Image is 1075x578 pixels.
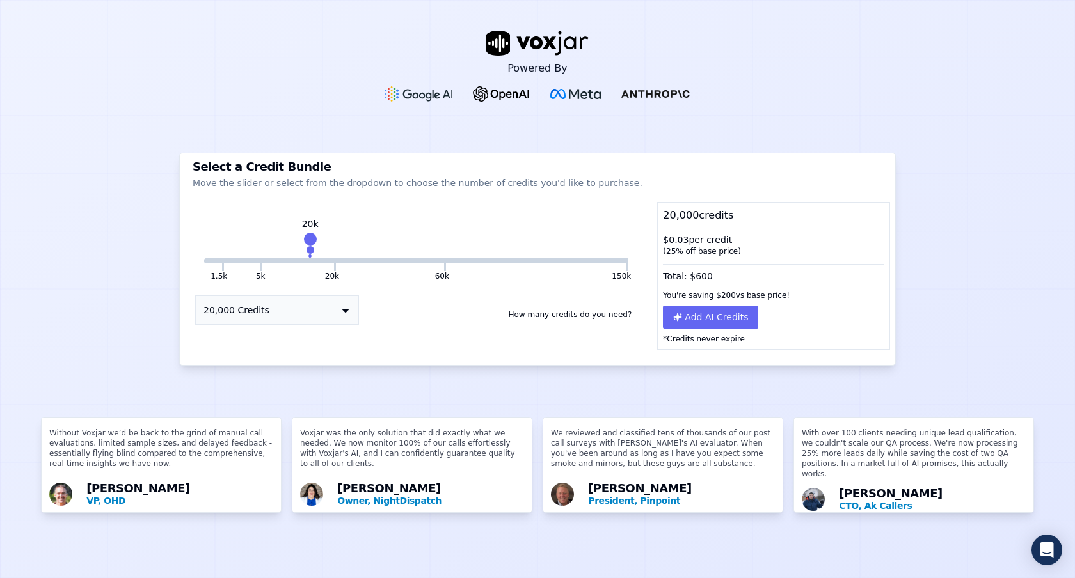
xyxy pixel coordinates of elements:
[663,306,758,329] button: Add AI Credits
[256,271,266,281] button: 5k
[1031,535,1062,565] div: Open Intercom Messenger
[588,483,775,507] div: [PERSON_NAME]
[486,31,589,56] img: voxjar logo
[802,428,1026,484] p: With over 100 clients needing unique lead qualification, we couldn't scale our QA process. We're ...
[802,488,825,511] img: Avatar
[262,258,335,263] button: 20k
[195,295,359,325] button: 20,000 Credits
[839,488,1026,512] div: [PERSON_NAME]
[302,217,319,230] div: 20k
[551,483,574,506] img: Avatar
[204,258,222,263] button: 1.5k
[658,329,889,349] p: *Credits never expire
[86,483,273,507] div: [PERSON_NAME]
[663,246,884,256] div: ( 25 % off base price)
[551,428,775,479] p: We reviewed and classified tens of thousands of our post call surveys with [PERSON_NAME]'s AI eva...
[658,203,889,228] div: 20,000 credits
[49,428,273,479] p: Without Voxjar we’d be back to the grind of manual call evaluations, limited sample sizes, and de...
[336,258,444,263] button: 60k
[337,483,524,507] div: [PERSON_NAME]
[193,176,882,189] p: Move the slider or select from the dropdown to choose the number of credits you'd like to purchase.
[658,262,889,285] div: Total: $ 600
[550,89,601,99] img: Meta Logo
[658,285,889,306] div: You're saving $ 200 vs base price!
[49,483,72,506] img: Avatar
[325,271,339,281] button: 20k
[211,271,227,281] button: 1.5k
[385,86,453,102] img: Google gemini Logo
[446,258,626,263] button: 150k
[658,228,889,262] div: $ 0.03 per credit
[224,258,260,263] button: 5k
[503,304,637,325] button: How many credits do you need?
[839,499,1026,512] p: CTO, Ak Callers
[473,86,530,102] img: OpenAI Logo
[86,494,273,507] p: VP, OHD
[337,494,524,507] p: Owner, NightDispatch
[612,271,631,281] button: 150k
[193,161,882,173] h3: Select a Credit Bundle
[300,483,323,506] img: Avatar
[588,494,775,507] p: President, Pinpoint
[435,271,449,281] button: 60k
[300,428,524,479] p: Voxjar was the only solution that did exactly what we needed. We now monitor 100% of our calls ef...
[507,61,568,76] p: Powered By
